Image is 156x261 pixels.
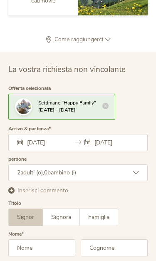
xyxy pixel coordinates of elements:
img: La vostra richiesta non vincolante [16,99,31,114]
span: 0 [44,169,47,176]
input: Arrivo [25,139,67,147]
input: Cognome [81,239,148,256]
span: Famiglia [88,213,109,221]
span: 2 [17,169,20,176]
span: Inserisci commento [17,186,68,195]
label: Nome [8,231,24,236]
div: Titolo [8,201,21,206]
input: Nome [8,239,75,256]
span: [DATE] - [DATE] [38,107,75,113]
input: Partenza [92,139,134,147]
label: Arrivo & partenza [8,126,51,131]
span: Offerta selezionata [8,85,51,92]
span: Signora [51,213,71,221]
label: persone [8,157,27,162]
span: bambino (i) [47,169,76,176]
span: Signor [17,213,34,221]
span: Come raggiungerci [52,37,105,42]
span: La vostra richiesta non vincolante [8,64,126,75]
span: adulti (o), [20,169,44,176]
span: Settimane "Happy Family" [38,99,96,106]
